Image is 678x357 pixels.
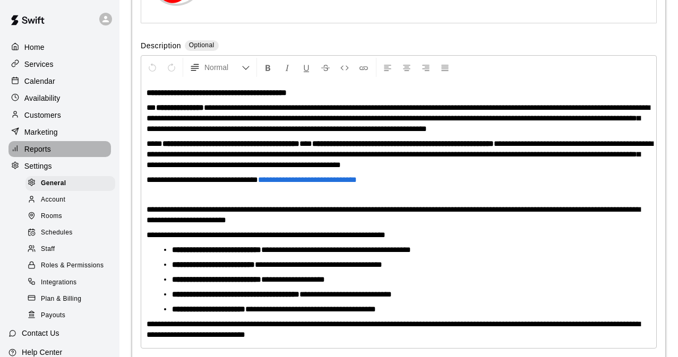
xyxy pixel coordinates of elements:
[24,76,55,86] p: Calendar
[8,90,111,106] a: Availability
[379,58,397,77] button: Left Align
[25,241,119,258] a: Staff
[8,39,111,55] a: Home
[25,292,115,307] div: Plan & Billing
[41,310,65,321] span: Payouts
[25,274,119,291] a: Integrations
[141,40,181,53] label: Description
[24,127,58,137] p: Marketing
[24,59,54,69] p: Services
[336,58,354,77] button: Insert Code
[25,225,119,241] a: Schedules
[316,58,334,77] button: Format Strikethrough
[25,175,119,191] a: General
[24,93,61,103] p: Availability
[25,193,115,207] div: Account
[25,275,115,290] div: Integrations
[41,211,62,222] span: Rooms
[24,110,61,120] p: Customers
[417,58,435,77] button: Right Align
[22,328,59,338] p: Contact Us
[41,195,65,205] span: Account
[41,277,77,288] span: Integrations
[162,58,181,77] button: Redo
[185,58,254,77] button: Formatting Options
[436,58,454,77] button: Justify Align
[25,258,115,273] div: Roles & Permissions
[41,244,55,255] span: Staff
[25,308,115,323] div: Payouts
[355,58,373,77] button: Insert Link
[204,62,242,73] span: Normal
[143,58,161,77] button: Undo
[297,58,315,77] button: Format Underline
[8,158,111,174] a: Settings
[41,294,81,304] span: Plan & Billing
[24,42,45,53] p: Home
[41,228,73,238] span: Schedules
[25,258,119,274] a: Roles & Permissions
[8,124,111,140] a: Marketing
[25,225,115,240] div: Schedules
[8,107,111,123] a: Customers
[41,178,66,189] span: General
[398,58,416,77] button: Center Align
[259,58,277,77] button: Format Bold
[25,209,115,224] div: Rooms
[24,144,51,154] p: Reports
[8,73,111,89] a: Calendar
[24,161,52,171] p: Settings
[25,291,119,307] a: Plan & Billing
[189,41,214,49] span: Optional
[8,141,111,157] a: Reports
[25,191,119,208] a: Account
[25,242,115,257] div: Staff
[278,58,296,77] button: Format Italics
[25,307,119,324] a: Payouts
[41,260,104,271] span: Roles & Permissions
[25,208,119,225] a: Rooms
[8,56,111,72] a: Services
[25,176,115,191] div: General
